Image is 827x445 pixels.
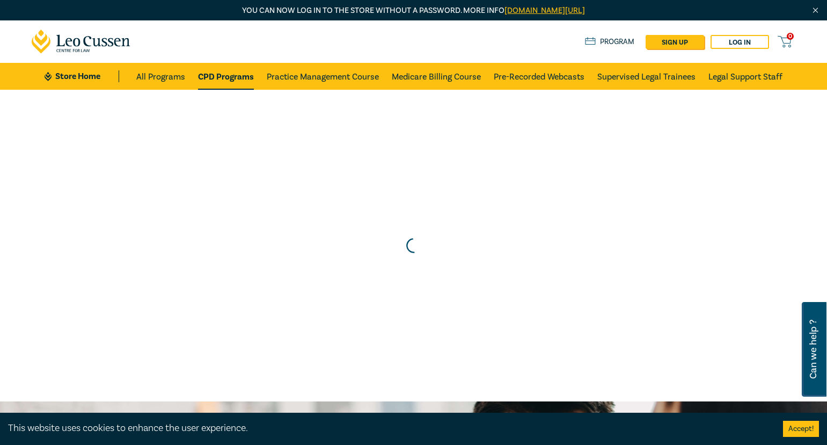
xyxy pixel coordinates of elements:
a: CPD Programs [198,63,254,90]
button: Accept cookies [783,421,819,437]
a: Practice Management Course [267,63,379,90]
a: Store Home [45,70,119,82]
div: This website uses cookies to enhance the user experience. [8,421,767,435]
a: Pre-Recorded Webcasts [494,63,584,90]
span: 0 [787,33,794,40]
a: Program [585,36,635,48]
a: Supervised Legal Trainees [597,63,696,90]
span: Can we help ? [808,308,818,390]
a: Medicare Billing Course [392,63,481,90]
a: Legal Support Staff [708,63,782,90]
a: Log in [711,35,769,49]
img: Close [811,6,820,15]
a: sign up [646,35,704,49]
a: All Programs [136,63,185,90]
p: You can now log in to the store without a password. More info [32,5,796,17]
a: [DOMAIN_NAME][URL] [504,5,585,16]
